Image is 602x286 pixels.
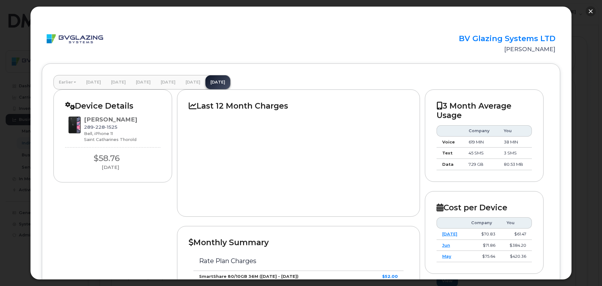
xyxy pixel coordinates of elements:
[442,243,450,248] a: Jun
[65,164,156,171] div: [DATE]
[501,240,532,251] td: $384.20
[437,203,532,212] h2: Cost per Device
[65,101,161,111] h2: Device Details
[463,137,499,148] td: 619 MIN
[205,75,230,89] a: [DATE]
[189,238,408,247] h2: Monthly Summary
[189,101,408,111] h2: Last 12 Month Charges
[199,274,298,279] strong: SmartShare 80/10GB 36M ([DATE] - [DATE])
[442,150,453,155] strong: Text
[498,148,532,159] td: 3 SMS
[437,101,532,120] h2: 3 Month Average Usage
[465,229,501,240] td: $70.83
[84,116,137,124] div: [PERSON_NAME]
[442,231,457,236] a: [DATE]
[442,254,451,259] a: May
[465,217,501,229] th: Company
[498,137,532,148] td: 38 MIN
[498,125,532,137] th: You
[382,274,398,279] strong: $52.00
[465,251,501,262] td: $75.64
[463,148,499,159] td: 45 SMS
[65,153,148,164] div: $58.76
[465,240,501,251] td: $71.86
[463,125,499,137] th: Company
[199,257,398,264] h3: Rate Plan Charges
[501,217,532,229] th: You
[156,75,181,89] a: [DATE]
[498,159,532,170] td: 80.53 MB
[501,229,532,240] td: $61.47
[84,124,117,130] span: 289
[105,124,117,130] span: 1525
[501,251,532,262] td: $420.36
[442,139,455,144] strong: Voice
[131,75,156,89] a: [DATE]
[442,162,454,167] strong: Data
[84,131,137,142] div: Bell, iPhone 11 Saint Catharines Thorold
[181,75,205,89] a: [DATE]
[106,75,131,89] a: [DATE]
[463,159,499,170] td: 7.29 GB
